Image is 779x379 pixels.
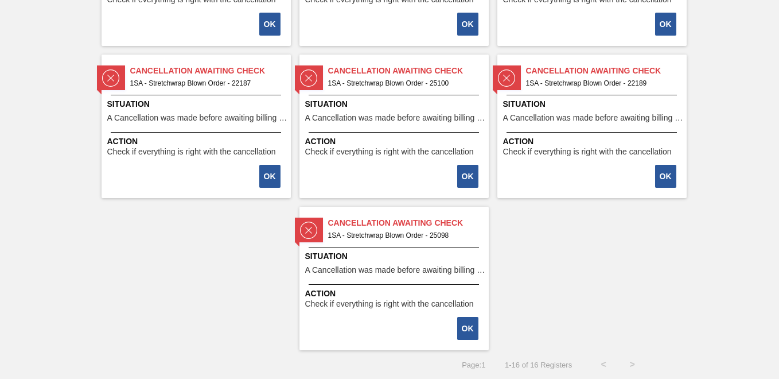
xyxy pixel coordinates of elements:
button: OK [457,165,478,188]
button: < [589,350,618,379]
span: Page : 1 [462,361,485,369]
button: OK [259,165,281,188]
button: OK [259,13,281,36]
button: OK [457,317,478,340]
span: Cancellation Awaiting Check [130,65,291,77]
button: > [618,350,646,379]
span: A Cancellation was made before awaiting billing stage [305,114,486,122]
div: Complete task: 2206914 [458,11,480,37]
div: Complete task: 2206913 [260,11,282,37]
span: Situation [503,98,684,110]
img: status [300,222,317,239]
button: OK [655,13,676,36]
span: 1SA - Stretchwrap Blown Order - 25100 [328,77,480,90]
div: Complete task: 2206916 [260,164,282,189]
span: Situation [305,98,486,110]
span: A Cancellation was made before awaiting billing stage [503,114,684,122]
span: Action [305,136,486,148]
span: Check if everything is right with the cancellation [305,300,474,308]
span: 1 - 16 of 16 Registers [503,361,572,369]
img: status [102,69,119,87]
span: 1SA - Stretchwrap Blown Order - 22187 [130,77,282,90]
span: Check if everything is right with the cancellation [107,148,276,156]
div: Complete task: 2207126 [458,316,480,341]
div: Complete task: 2206919 [656,164,677,189]
span: 1SA - Stretchwrap Blown Order - 25098 [328,229,480,242]
span: A Cancellation was made before awaiting billing stage [305,266,486,274]
span: Cancellation Awaiting Check [526,65,687,77]
img: status [300,69,317,87]
span: 1SA - Stretchwrap Blown Order - 22189 [526,77,677,90]
span: Action [503,136,684,148]
div: Complete task: 2206915 [656,11,677,37]
span: Situation [107,98,288,110]
img: status [498,69,515,87]
span: Situation [305,250,486,262]
span: Cancellation Awaiting Check [328,217,489,229]
span: Cancellation Awaiting Check [328,65,489,77]
button: OK [457,13,478,36]
div: Complete task: 2206917 [458,164,480,189]
span: Action [305,288,486,300]
button: OK [655,165,676,188]
span: Action [107,136,288,148]
span: Check if everything is right with the cancellation [305,148,474,156]
span: Check if everything is right with the cancellation [503,148,672,156]
span: A Cancellation was made before awaiting billing stage [107,114,288,122]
